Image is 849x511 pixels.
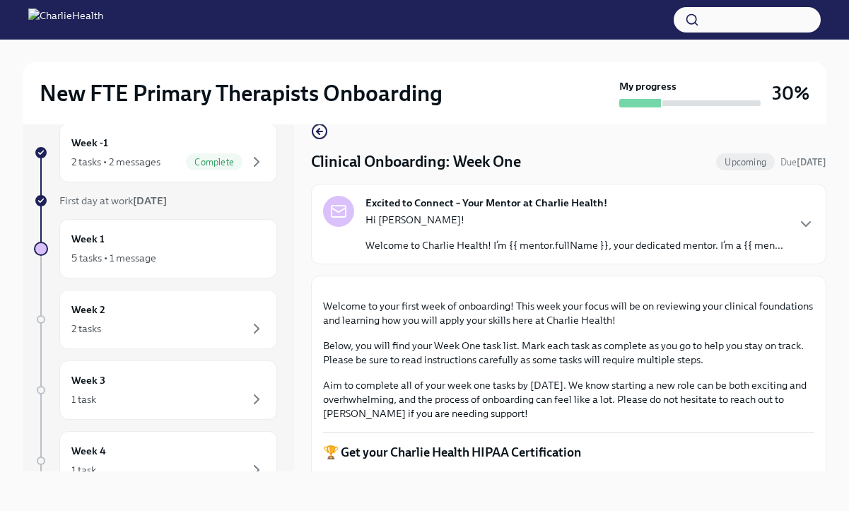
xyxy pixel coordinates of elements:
a: Week 22 tasks [34,290,277,349]
span: Upcoming [716,157,775,168]
p: Below, you will find your Week One task list. Mark each task as complete as you go to help you st... [323,339,814,367]
a: Week 41 task [34,431,277,491]
a: First day at work[DATE] [34,194,277,208]
div: 1 task [71,463,96,477]
p: Welcome to your first week of onboarding! This week your focus will be on reviewing your clinical... [323,299,814,327]
img: CharlieHealth [28,8,103,31]
h6: Week 3 [71,372,105,388]
span: September 28th, 2025 10:00 [780,155,826,169]
strong: [DATE] [797,157,826,168]
h2: New FTE Primary Therapists Onboarding [40,79,443,107]
strong: Excited to Connect – Your Mentor at Charlie Health! [365,196,607,210]
p: Welcome to Charlie Health! I’m {{ mentor.fullName }}, your dedicated mentor. I’m a {{ men... [365,238,783,252]
a: Week 15 tasks • 1 message [34,219,277,278]
span: Due [780,157,826,168]
div: 1 task [71,392,96,406]
strong: [DATE] [133,194,167,207]
h6: Week -1 [71,135,108,151]
h6: Week 2 [71,302,105,317]
p: Hi [PERSON_NAME]! [365,213,783,227]
a: Week -12 tasks • 2 messagesComplete [34,123,277,182]
p: Aim to complete all of your week one tasks by [DATE]. We know starting a new role can be both exc... [323,378,814,421]
h6: Week 4 [71,443,106,459]
a: Week 31 task [34,360,277,420]
div: 2 tasks [71,322,101,336]
h6: Week 1 [71,231,105,247]
div: 5 tasks • 1 message [71,251,156,265]
span: First day at work [59,194,167,207]
strong: My progress [619,79,677,93]
h4: Clinical Onboarding: Week One [311,151,521,172]
p: 🏆 Get your Charlie Health HIPAA Certification [323,444,814,461]
h3: 30% [772,81,809,106]
span: Complete [186,157,242,168]
div: 2 tasks • 2 messages [71,155,160,169]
